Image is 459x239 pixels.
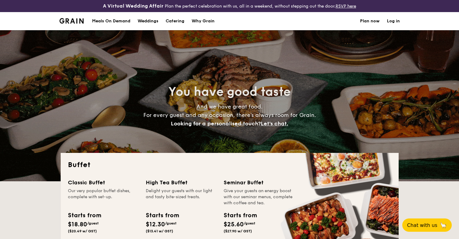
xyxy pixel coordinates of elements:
div: Seminar Buffet [224,178,294,187]
span: Chat with us [407,222,437,228]
a: Catering [162,12,188,30]
span: $12.30 [146,221,165,228]
div: Weddings [138,12,158,30]
div: Give your guests an energy boost with our seminar menus, complete with coffee and tea. [224,188,294,206]
a: Log in [387,12,400,30]
span: /guest [244,221,255,225]
div: Meals On Demand [92,12,130,30]
a: Weddings [134,12,162,30]
a: Logotype [59,18,84,24]
span: ($20.49 w/ GST) [68,229,97,233]
span: /guest [165,221,177,225]
div: Starts from [224,211,257,220]
h2: Buffet [68,160,391,170]
div: Our very popular buffet dishes, complete with set-up. [68,188,139,206]
span: Looking for a personalised touch? [171,120,261,127]
a: Plan now [360,12,380,30]
span: And we have great food. For every guest and any occasion, there’s always room for Grain. [143,103,316,127]
span: Let's chat. [261,120,288,127]
div: Classic Buffet [68,178,139,187]
div: Starts from [146,211,179,220]
a: Why Grain [188,12,218,30]
span: /guest [87,221,99,225]
div: Starts from [68,211,101,220]
span: $25.60 [224,221,244,228]
a: RSVP here [336,4,356,9]
span: You have good taste [168,85,291,99]
span: ($27.90 w/ GST) [224,229,252,233]
div: Delight your guests with our light and tasty bite-sized treats. [146,188,216,206]
button: Chat with us🦙 [402,218,452,232]
h4: A Virtual Wedding Affair [103,2,164,10]
h1: Catering [166,12,184,30]
span: 🦙 [440,222,447,229]
span: $18.80 [68,221,87,228]
img: Grain [59,18,84,24]
div: Plan the perfect celebration with us, all in a weekend, without stepping out the door. [77,2,383,10]
a: Meals On Demand [88,12,134,30]
div: Why Grain [192,12,215,30]
span: ($13.41 w/ GST) [146,229,173,233]
div: High Tea Buffet [146,178,216,187]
